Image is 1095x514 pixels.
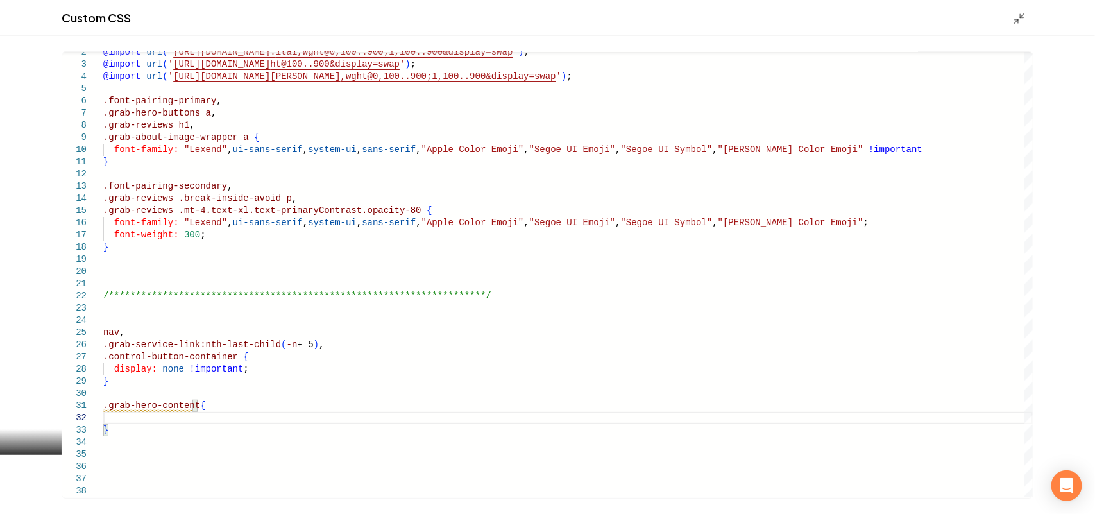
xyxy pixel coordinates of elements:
span: .break-inside-avoid [179,193,282,203]
span: "[PERSON_NAME] Color Emoji" [718,218,863,228]
span: system-ui [308,218,357,228]
span: "Segoe UI Emoji" [529,218,615,228]
span: ht@100..900&display=swap [270,59,400,69]
span: .mt-4.text-xl.text-primaryContrast.opacity-80 [179,205,421,216]
span: ) [314,339,319,350]
span: "Segoe UI Symbol" [621,218,713,228]
span: , [303,218,308,228]
span: , [712,144,717,155]
span: , [303,144,308,155]
span: , [615,218,620,228]
span: sans-serif [362,144,416,155]
span: ( [281,339,286,350]
span: ; [567,71,572,81]
span: , [615,144,620,155]
span: , [416,218,421,228]
span: ui-sans-serif [233,218,303,228]
span: , [357,144,362,155]
span: ; [863,218,869,228]
span: , [357,218,362,228]
span: , [712,218,717,228]
span: "[PERSON_NAME] Color Emoji" [718,144,863,155]
span: ui-sans-serif [233,144,303,155]
span: ) [405,59,411,69]
span: ' [400,59,405,69]
span: + 5 [297,339,313,350]
span: [URL][DOMAIN_NAME][PERSON_NAME] [173,71,340,81]
span: p [287,193,292,203]
span: , [319,339,324,350]
span: , [416,144,421,155]
span: !important [869,144,922,155]
span: , [292,193,297,203]
span: sans-serif [362,218,416,228]
span: , [523,218,529,228]
span: ; [411,59,416,69]
span: .grab-service-link:nth-last-child [103,339,281,350]
span: [URL][DOMAIN_NAME] [173,59,270,69]
span: , [523,144,529,155]
span: "Apple Color Emoji" [421,218,524,228]
span: "Segoe UI Emoji" [529,144,615,155]
span: { [427,205,432,216]
span: -n [287,339,298,350]
div: Open Intercom Messenger [1051,470,1082,501]
span: "Segoe UI Symbol" [621,144,713,155]
span: ) [561,71,566,81]
span: system-ui [308,144,357,155]
span: "Apple Color Emoji" [421,144,524,155]
span: ,wght@0,100..900;1,100..900&display=swap [341,71,556,81]
span: ' [556,71,561,81]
